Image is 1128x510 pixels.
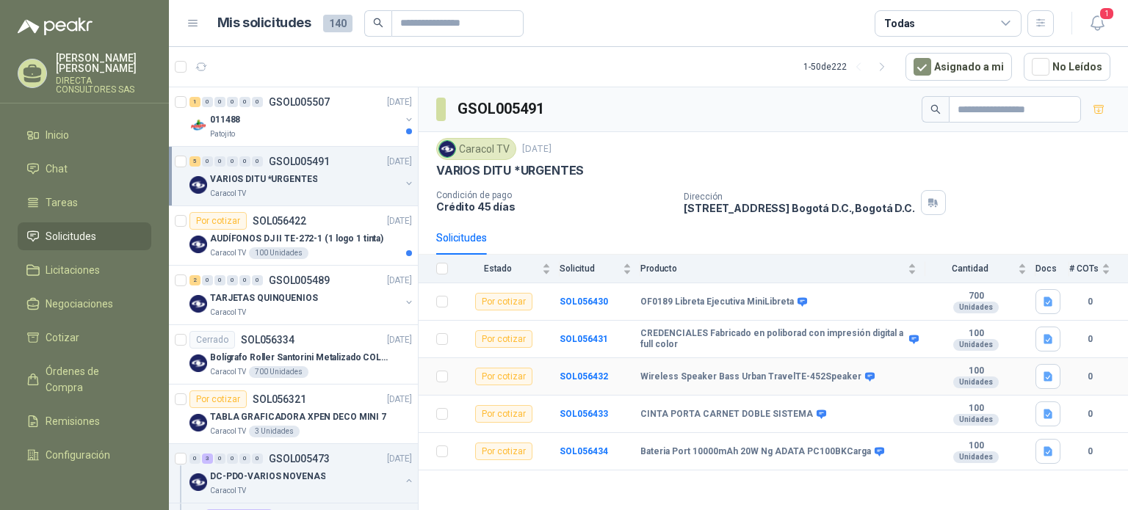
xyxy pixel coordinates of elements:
div: 700 Unidades [249,366,308,378]
div: 0 [202,97,213,107]
div: Por cotizar [475,293,532,310]
div: 0 [239,156,250,167]
div: 0 [227,453,238,464]
div: 2 [189,275,200,285]
p: GSOL005473 [269,453,330,464]
th: Solicitud [560,255,640,283]
button: Asignado a mi [905,53,1012,81]
b: SOL056431 [560,334,608,344]
div: Todas [884,15,915,32]
p: Caracol TV [210,247,246,259]
span: # COTs [1069,263,1099,274]
b: 0 [1069,445,1110,459]
div: 0 [252,97,263,107]
p: Caracol TV [210,307,246,318]
p: [STREET_ADDRESS] Bogotá D.C. , Bogotá D.C. [684,202,914,214]
img: Company Logo [189,236,207,253]
b: Wireless Speaker Bass Urban TravelTE-452Speaker [640,371,861,383]
button: 1 [1084,10,1110,37]
span: 140 [323,15,352,32]
div: Por cotizar [475,368,532,385]
p: AUDÍFONOS DJ II TE-272-1 (1 logo 1 tinta) [210,232,383,246]
a: Por cotizarSOL056321[DATE] Company LogoTABLA GRAFICADORA XPEN DECO MINI 7Caracol TV3 Unidades [169,385,418,444]
p: VARIOS DITU *URGENTES [210,172,317,186]
h3: GSOL005491 [458,98,546,120]
a: SOL056430 [560,296,608,307]
a: SOL056432 [560,371,608,382]
div: 0 [227,97,238,107]
a: Licitaciones [18,256,151,284]
p: SOL056334 [241,335,294,345]
div: 1 [189,97,200,107]
th: Producto [640,255,925,283]
a: Remisiones [18,407,151,435]
b: 0 [1069,407,1110,421]
b: 0 [1069,295,1110,309]
div: 0 [227,275,238,285]
div: 0 [227,156,238,167]
div: Por cotizar [475,442,532,460]
b: 700 [925,291,1027,302]
div: 0 [252,453,263,464]
p: [DATE] [387,333,412,347]
p: [DATE] [387,452,412,466]
span: Configuración [46,447,110,463]
p: [PERSON_NAME] [PERSON_NAME] [56,53,151,73]
a: 2 0 0 0 0 0 GSOL005489[DATE] Company LogoTARJETAS QUINQUENIOSCaracol TV [189,272,415,318]
div: 100 Unidades [249,247,308,259]
div: 0 [202,275,213,285]
a: SOL056434 [560,446,608,456]
h1: Mis solicitudes [217,12,311,34]
div: 0 [214,453,225,464]
div: Por cotizar [475,330,532,348]
b: 100 [925,328,1027,340]
p: [DATE] [387,274,412,288]
p: GSOL005507 [269,97,330,107]
a: Negociaciones [18,290,151,318]
div: Unidades [953,451,999,463]
a: CerradoSOL056334[DATE] Company LogoBolígrafo Roller Santorini Metalizado COLOR MORADO 1logoCaraco... [169,325,418,385]
span: Estado [457,263,539,274]
p: TABLA GRAFICADORA XPEN DECO MINI 7 [210,410,386,424]
img: Company Logo [189,176,207,194]
a: Cotizar [18,324,151,351]
div: Unidades [953,376,999,388]
p: VARIOS DITU *URGENTES [436,163,584,178]
p: 011488 [210,113,240,127]
a: SOL056433 [560,409,608,419]
p: DC-PDO-VARIOS NOVENAS [210,470,325,484]
div: 0 [214,97,225,107]
div: 0 [252,275,263,285]
b: CINTA PORTA CARNET DOBLE SISTEMA [640,409,813,420]
p: Caracol TV [210,485,246,497]
img: Company Logo [189,473,207,491]
b: 100 [925,403,1027,415]
a: 5 0 0 0 0 0 GSOL005491[DATE] Company LogoVARIOS DITU *URGENTESCaracol TV [189,153,415,200]
span: Negociaciones [46,296,113,312]
span: Órdenes de Compra [46,363,137,396]
th: Docs [1035,255,1069,283]
span: Remisiones [46,413,100,429]
div: 5 [189,156,200,167]
p: [DATE] [387,214,412,228]
span: 1 [1099,7,1115,21]
span: Cotizar [46,329,79,346]
a: Configuración [18,441,151,469]
a: Órdenes de Compra [18,357,151,401]
span: Solicitud [560,263,620,274]
span: Producto [640,263,905,274]
img: Company Logo [189,117,207,134]
div: 3 [202,453,213,464]
p: SOL056321 [253,394,306,404]
p: SOL056422 [253,216,306,226]
b: 0 [1069,370,1110,384]
div: Unidades [953,414,999,426]
div: 0 [202,156,213,167]
span: search [373,18,383,28]
div: 0 [214,275,225,285]
img: Company Logo [189,414,207,431]
span: Solicitudes [46,228,96,244]
b: CREDENCIALES Fabricado en poliborad con impresión digital a full color [640,328,905,351]
span: Chat [46,161,68,177]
